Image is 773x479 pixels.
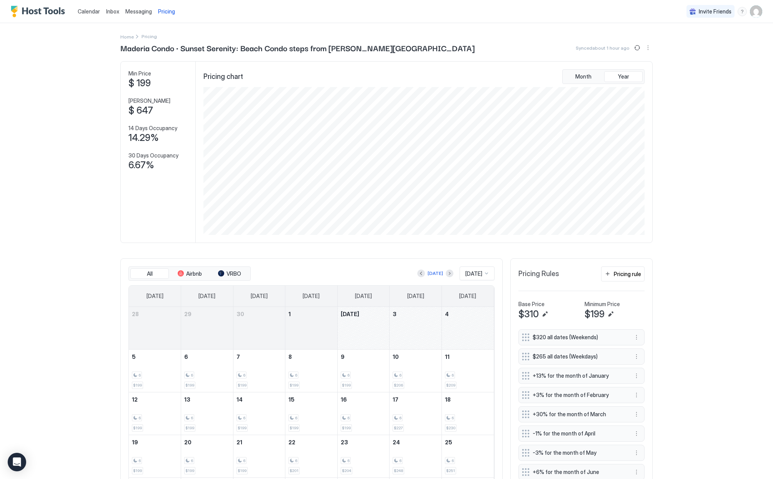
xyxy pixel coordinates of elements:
[632,352,641,361] button: More options
[227,270,241,277] span: VRBO
[347,373,350,378] span: 6
[601,266,645,281] button: Pricing rule
[138,458,141,463] span: 6
[285,307,338,350] td: October 1, 2025
[632,448,641,457] button: More options
[142,33,157,39] span: Breadcrumb
[632,467,641,477] div: menu
[632,371,641,380] div: menu
[446,270,453,277] button: Next month
[129,307,181,350] td: September 28, 2025
[390,350,441,364] a: October 10, 2025
[139,286,171,306] a: Sunday
[390,307,441,321] a: October 3, 2025
[533,334,624,341] span: $320 all dates (Weekends)
[399,415,401,420] span: 6
[233,307,285,321] a: September 30, 2025
[184,439,192,446] span: 20
[632,352,641,361] div: menu
[288,353,292,360] span: 8
[285,435,337,449] a: October 22, 2025
[185,383,194,388] span: $199
[632,429,641,438] div: menu
[451,286,484,306] a: Saturday
[518,406,645,422] div: +30% for the month of March menu
[338,435,390,449] a: October 23, 2025
[129,435,181,449] a: October 19, 2025
[518,425,645,442] div: -1% for the month of April menu
[562,69,645,84] div: tab-group
[129,392,181,435] td: October 12, 2025
[128,70,151,77] span: Min Price
[575,73,591,80] span: Month
[132,396,138,403] span: 12
[618,73,629,80] span: Year
[295,458,297,463] span: 6
[132,353,136,360] span: 5
[243,458,245,463] span: 6
[191,286,223,306] a: Monday
[285,392,338,435] td: October 15, 2025
[518,348,645,365] div: $265 all dates (Weekdays) menu
[643,43,653,52] button: More options
[426,269,444,278] button: [DATE]
[465,270,482,277] span: [DATE]
[518,445,645,461] div: -3% for the month of May menu
[186,270,202,277] span: Airbnb
[128,77,151,89] span: $ 199
[238,425,247,430] span: $199
[355,293,372,300] span: [DATE]
[441,392,494,435] td: October 18, 2025
[203,72,243,81] span: Pricing chart
[285,349,338,392] td: October 8, 2025
[445,353,450,360] span: 11
[518,368,645,384] div: +13% for the month of January menu
[237,439,242,446] span: 21
[147,293,163,300] span: [DATE]
[604,71,643,82] button: Year
[237,311,244,317] span: 30
[129,349,181,392] td: October 5, 2025
[181,307,233,350] td: September 29, 2025
[446,425,455,430] span: $230
[393,396,398,403] span: 17
[170,268,209,279] button: Airbnb
[451,373,454,378] span: 6
[442,307,494,321] a: October 4, 2025
[285,350,337,364] a: October 8, 2025
[393,439,400,446] span: 24
[185,468,194,473] span: $199
[750,5,762,18] div: User profile
[251,293,268,300] span: [DATE]
[632,448,641,457] div: menu
[285,392,337,407] a: October 15, 2025
[533,411,624,418] span: +30% for the month of March
[445,396,451,403] span: 18
[198,293,215,300] span: [DATE]
[585,308,605,320] span: $199
[342,468,351,473] span: $204
[337,349,390,392] td: October 9, 2025
[128,266,251,281] div: tab-group
[338,350,390,364] a: October 9, 2025
[632,333,641,342] button: More options
[237,396,243,403] span: 14
[147,270,153,277] span: All
[233,435,285,449] a: October 21, 2025
[518,301,545,308] span: Base Price
[132,311,139,317] span: 28
[533,469,624,476] span: +6% for the month of June
[8,453,26,471] div: Open Intercom Messenger
[341,311,359,317] span: [DATE]
[632,390,641,400] button: More options
[533,392,624,399] span: +3% for the month of February
[285,307,337,321] a: October 1, 2025
[243,373,245,378] span: 6
[11,6,68,17] a: Host Tools Logo
[390,392,441,407] a: October 17, 2025
[138,415,141,420] span: 6
[129,307,181,321] a: September 28, 2025
[133,383,142,388] span: $199
[576,45,630,51] span: Synced about 1 hour ago
[132,439,138,446] span: 19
